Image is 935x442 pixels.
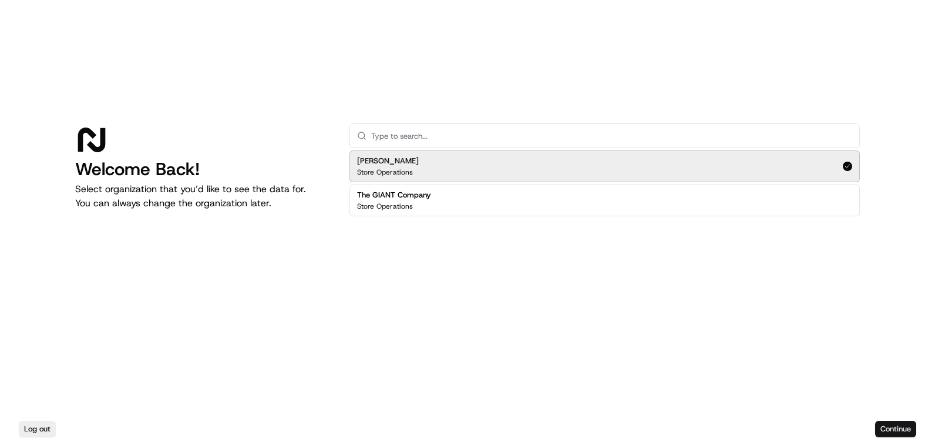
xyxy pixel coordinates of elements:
[357,190,431,200] h2: The GIANT Company
[875,421,916,437] button: Continue
[75,159,331,180] h1: Welcome Back!
[19,421,56,437] button: Log out
[357,156,419,166] h2: [PERSON_NAME]
[357,168,413,177] p: Store Operations
[357,202,413,211] p: Store Operations
[371,124,852,148] input: Type to search...
[75,182,331,210] p: Select organization that you’d like to see the data for. You can always change the organization l...
[349,148,860,219] div: Suggestions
